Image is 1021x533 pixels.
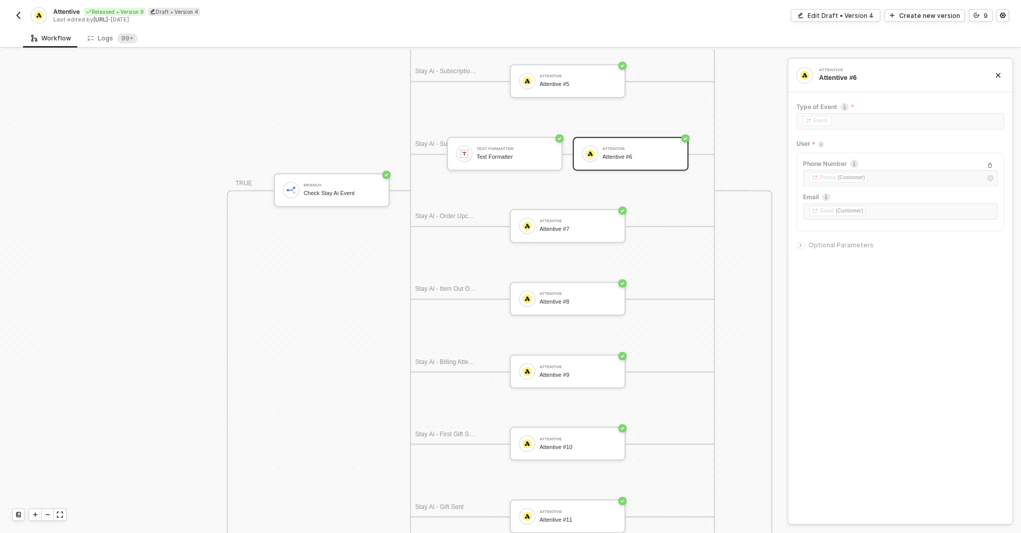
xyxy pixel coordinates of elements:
[618,279,626,287] span: icon-success-page
[884,9,965,22] button: Create new version
[539,81,616,88] div: Attentive #5
[850,160,858,168] img: icon-info
[523,76,532,86] img: icon
[539,299,616,305] div: Attentive #8
[415,67,476,77] div: Stay Ai - Subscription Expired
[796,102,1004,111] label: Type of Event
[819,73,979,82] div: Attentive #6
[382,170,390,179] span: icon-success-page
[539,443,616,450] div: Attentive #10
[539,74,616,78] div: Attentive
[539,516,616,523] div: Attentive #11
[681,134,689,142] span: icon-success-page
[523,367,532,376] img: icon
[808,11,874,20] div: Edit Draft • Version 4
[14,11,23,19] img: back
[803,193,997,201] label: Email
[235,179,252,188] div: TRUE
[539,509,616,514] div: Attentive
[57,511,63,518] span: icon-expand
[93,16,108,23] span: [URL]
[45,511,51,518] span: icon-minus
[150,9,156,14] span: icon-edit
[539,371,616,378] div: Attentive #9
[415,139,476,150] div: Stay Ai - Subscription Canceled
[32,511,38,518] span: icon-play
[539,437,616,441] div: Attentive
[585,149,595,158] img: icon
[797,242,803,248] span: icon-arrow-right-small
[31,34,71,42] div: Workflow
[618,352,626,360] span: icon-success-page
[460,149,469,158] img: icon
[539,365,616,369] div: Attentive
[415,357,476,367] div: Stay Ai - Billing Attempt Failed
[415,429,476,439] div: Stay Ai - First Gift Sent
[523,439,532,448] img: icon
[476,147,553,151] div: Text Formatter
[602,154,679,160] div: Attentive #6
[796,138,815,151] span: User
[34,11,43,20] img: integration-icon
[800,71,809,80] img: integration-icon
[12,9,25,22] button: back
[899,11,960,20] div: Create new version
[476,154,553,160] div: Text Formatter
[618,206,626,215] span: icon-success-page
[805,118,811,124] img: fieldIcon
[818,141,824,147] img: icon-info
[117,33,138,44] sup: 237075
[812,208,818,214] img: fieldIcon
[791,9,880,22] button: Edit Draft • Version 4
[415,211,476,222] div: Stay Ai - Order Upcoming
[819,68,972,72] div: Attentive
[840,103,849,111] img: icon-info
[973,12,980,18] span: icon-versioning
[984,11,988,20] div: 9
[53,16,510,24] div: Last edited by - [DATE]
[539,292,616,296] div: Attentive
[287,185,296,195] img: icon
[1000,12,1006,18] span: icon-settings
[303,190,380,197] div: Check Stay Ai Event
[809,241,874,249] span: Optional Parameters
[803,159,997,168] label: Phone Number
[523,221,532,230] img: icon
[797,12,803,18] span: icon-edit
[618,424,626,432] span: icon-success-page
[523,511,532,521] img: icon
[618,61,626,70] span: icon-success-page
[796,240,1004,251] div: Optional Parameters
[148,8,200,16] div: Draft • Version 4
[88,33,138,44] div: Logs
[812,175,818,181] img: fieldIcon
[539,226,616,232] div: Attentive #7
[84,8,146,16] div: Released • Version 9
[415,502,476,512] div: Stay Ai - Gift Sent
[995,72,1001,78] span: icon-close
[889,12,895,18] span: icon-play
[555,134,563,142] span: icon-success-page
[822,193,830,201] img: icon-info
[539,219,616,223] div: Attentive
[523,294,532,303] img: icon
[602,147,679,151] div: Attentive
[53,7,80,16] span: Attentive
[969,9,992,22] button: 9
[415,284,476,294] div: Stay Ai - Item Out Of Stock
[303,183,380,187] div: Branch
[618,497,626,505] span: icon-success-page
